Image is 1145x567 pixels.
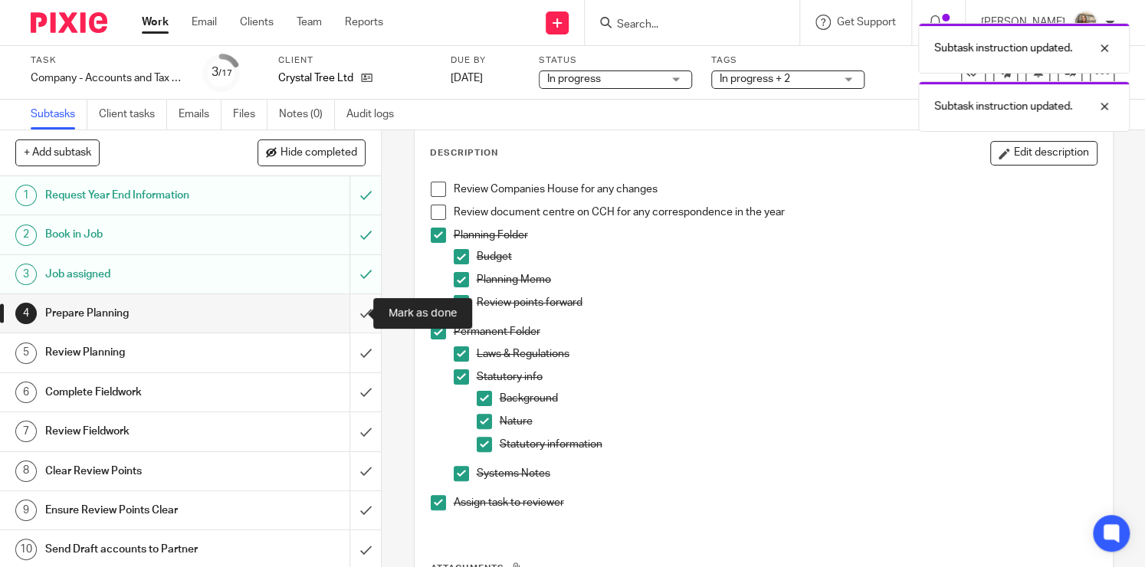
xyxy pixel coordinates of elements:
a: Clients [240,15,274,30]
label: Client [278,54,431,67]
h1: Clear Review Points [45,460,238,483]
p: Subtask instruction updated. [934,41,1072,56]
label: Due by [451,54,520,67]
button: Hide completed [258,139,366,166]
h1: Review Fieldwork [45,420,238,443]
a: Email [192,15,217,30]
p: Permanent Folder [454,324,1097,339]
a: Work [142,15,169,30]
h1: Prepare Planning [45,302,238,325]
span: Hide completed [281,147,357,159]
h1: Book in Job [45,223,238,246]
p: Nature [500,414,1097,429]
a: Notes (0) [279,100,335,129]
label: Task [31,54,184,67]
p: Planning Memo [477,272,1097,287]
a: Subtasks [31,100,87,129]
span: [DATE] [451,73,483,84]
a: Emails [179,100,221,129]
div: 5 [15,342,37,364]
p: Description [430,147,498,159]
img: pic.png [1073,11,1097,35]
button: + Add subtask [15,139,100,166]
p: Assign task to reviewer [454,495,1097,510]
a: Team [297,15,322,30]
img: Pixie [31,12,107,33]
p: Laws & Regulations [477,346,1097,362]
p: Planning Folder [454,228,1097,243]
p: Subtask instruction updated. [934,99,1072,114]
p: Crystal Tree Ltd [278,70,353,86]
div: 4 [15,303,37,324]
p: Review Companies House for any changes [454,182,1097,197]
small: /17 [218,69,232,77]
div: 7 [15,421,37,442]
h1: Complete Fieldwork [45,381,238,404]
p: Background [500,391,1097,406]
h1: Request Year End Information [45,184,238,207]
h1: Send Draft accounts to Partner [45,538,238,561]
a: Reports [345,15,383,30]
a: Files [233,100,267,129]
p: Review points forward [477,295,1097,310]
p: Budget [477,249,1097,264]
label: Status [539,54,692,67]
a: Client tasks [99,100,167,129]
a: Audit logs [346,100,405,129]
h1: Ensure Review Points Clear [45,499,238,522]
p: Review document centre on CCH for any correspondence in the year [454,205,1097,220]
p: Statutory info [477,369,1097,385]
div: 6 [15,382,37,403]
div: 3 [15,264,37,285]
p: Systems Notes [477,466,1097,481]
div: Company - Accounts and Tax Preparation [31,70,184,86]
div: 1 [15,185,37,206]
h1: Review Planning [45,341,238,364]
span: In progress [547,74,601,84]
div: 3 [212,64,232,81]
div: 9 [15,500,37,521]
div: 8 [15,460,37,482]
p: Statutory information [500,437,1097,452]
h1: Job assigned [45,263,238,286]
div: 10 [15,539,37,560]
button: Edit description [990,141,1097,166]
div: 2 [15,225,37,246]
